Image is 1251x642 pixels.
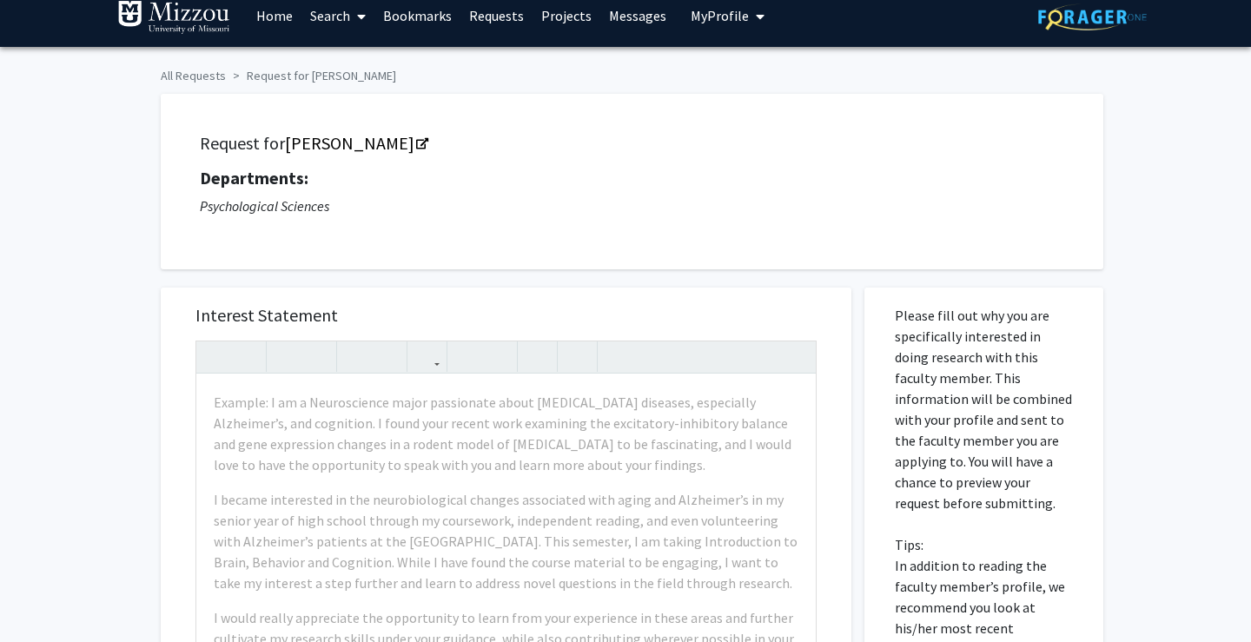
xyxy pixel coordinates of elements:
[201,341,231,372] button: Undo (Ctrl + Z)
[1038,3,1147,30] img: ForagerOne Logo
[562,341,592,372] button: Insert horizontal rule
[452,341,482,372] button: Unordered list
[231,341,261,372] button: Redo (Ctrl + Y)
[200,197,329,215] i: Psychological Sciences
[781,341,811,372] button: Fullscreen
[200,133,1064,154] h5: Request for
[13,564,74,629] iframe: Chat
[161,60,1090,85] ol: breadcrumb
[372,341,402,372] button: Subscript
[301,341,332,372] button: Emphasis (Ctrl + I)
[522,341,553,372] button: Remove format
[195,305,817,326] h5: Interest Statement
[161,68,226,83] a: All Requests
[341,341,372,372] button: Superscript
[412,341,442,372] button: Link
[226,67,396,85] li: Request for [PERSON_NAME]
[214,489,798,593] p: I became interested in the neurobiological changes associated with aging and Alzheimer’s in my se...
[214,392,798,475] p: Example: I am a Neuroscience major passionate about [MEDICAL_DATA] diseases, especially Alzheimer...
[691,7,749,24] span: My Profile
[285,132,427,154] a: Opens in a new tab
[482,341,513,372] button: Ordered list
[200,167,308,189] strong: Departments:
[271,341,301,372] button: Strong (Ctrl + B)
